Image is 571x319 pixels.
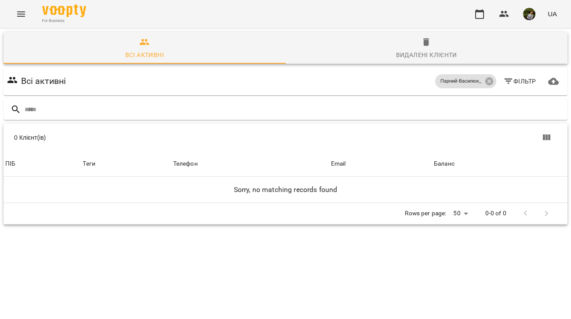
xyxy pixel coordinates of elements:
div: Sort [5,159,15,169]
p: Rows per page: [405,209,446,218]
h6: Sorry, no matching records found [5,184,566,196]
span: ПІБ [5,159,79,169]
img: Voopty Logo [42,4,86,17]
div: Всі активні [125,50,164,60]
div: Видалені клієнти [396,50,457,60]
div: Sort [331,159,346,169]
button: Показати колонки [536,127,557,148]
div: Table Toolbar [4,123,567,152]
button: UA [544,6,560,22]
h6: Всі активні [21,74,66,88]
img: b75e9dd987c236d6cf194ef640b45b7d.jpg [523,8,535,20]
button: Menu [11,4,32,25]
span: UA [548,9,557,18]
span: Телефон [173,159,327,169]
div: Sort [173,159,198,169]
p: 0-0 of 0 [485,209,506,218]
div: Телефон [173,159,198,169]
span: Баланс [434,159,566,169]
p: Парний-Василюк_ [440,78,482,85]
div: 0 Клієнт(ів) [14,133,291,142]
div: Теги [83,159,169,169]
span: Email [331,159,430,169]
div: Email [331,159,346,169]
div: 50 [450,207,471,220]
span: For Business [42,18,86,24]
span: Фільтр [503,76,536,87]
div: Баланс [434,159,455,169]
div: ПІБ [5,159,15,169]
button: Фільтр [500,73,540,89]
div: Sort [434,159,455,169]
div: Парний-Василюк_ [435,74,496,88]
